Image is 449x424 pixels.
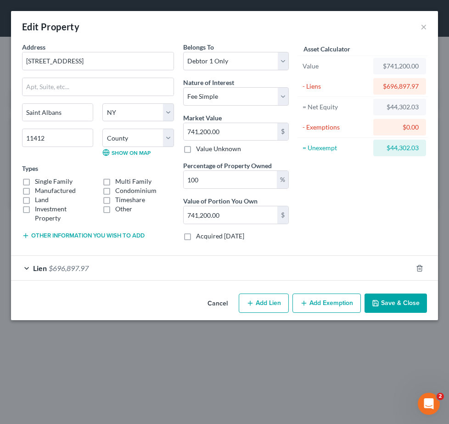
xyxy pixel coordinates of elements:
label: Market Value [183,113,222,123]
label: Land [35,195,49,204]
a: Show on Map [102,149,151,156]
span: Lien [33,264,47,272]
button: Add Exemption [292,294,361,313]
label: Condominium [115,186,157,195]
button: Cancel [200,294,235,313]
div: Edit Property [22,20,79,33]
label: Single Family [35,177,73,186]
label: Manufactured [35,186,76,195]
div: - Liens [303,82,369,91]
label: Timeshare [115,195,145,204]
span: Address [22,43,45,51]
div: $44,302.03 [381,102,419,112]
div: $741,200.00 [381,62,419,71]
input: 0.00 [184,123,278,141]
button: Add Lien [239,294,289,313]
button: Save & Close [365,294,427,313]
button: × [421,21,427,32]
div: $ [277,123,288,141]
div: Value [303,62,369,71]
span: Belongs To [183,43,214,51]
label: Value Unknown [196,144,241,153]
span: $696,897.97 [49,264,89,272]
label: Asset Calculator [303,44,350,54]
div: $44,302.03 [381,143,419,153]
label: Value of Portion You Own [183,196,258,206]
div: $0.00 [381,123,419,132]
input: 0.00 [184,171,277,188]
label: Types [22,164,38,173]
div: = Unexempt [303,143,369,153]
iframe: Intercom live chat [418,393,440,415]
label: Percentage of Property Owned [183,161,272,170]
input: Enter zip... [22,129,93,147]
div: = Net Equity [303,102,369,112]
label: Other [115,204,132,214]
label: Acquired [DATE] [196,232,244,241]
input: 0.00 [184,206,278,224]
label: Multi Family [115,177,152,186]
div: $ [277,206,288,224]
input: Enter address... [22,52,174,70]
button: Other information you wish to add [22,232,145,239]
span: 2 [437,393,444,400]
input: Apt, Suite, etc... [22,78,174,96]
input: Enter city... [22,104,93,121]
div: $696,897.97 [381,82,419,91]
div: - Exemptions [303,123,369,132]
label: Investment Property [35,204,93,223]
label: Nature of Interest [183,78,234,87]
div: % [277,171,288,188]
